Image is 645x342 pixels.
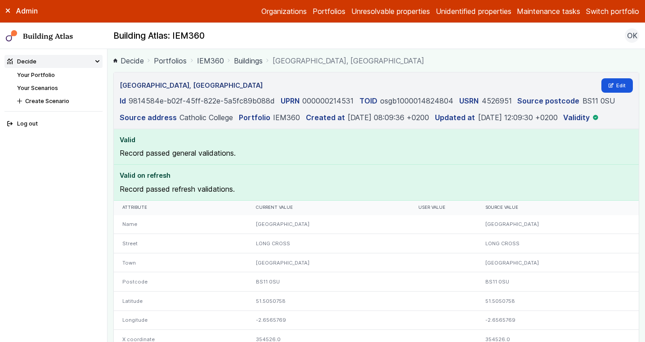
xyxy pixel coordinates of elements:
[4,55,103,68] summary: Decide
[476,310,639,330] div: -2.6565769
[14,94,103,108] button: Create Scenario
[179,112,233,123] dd: Catholic College
[120,112,177,123] dt: Source address
[239,112,270,123] dt: Portfolio
[114,272,247,292] div: Postcode
[154,55,187,66] a: Portfolios
[351,6,430,17] a: Unresolvable properties
[273,112,300,123] dd: IEM360
[114,310,247,330] div: Longitude
[247,215,410,234] div: [GEOGRAPHIC_DATA]
[482,95,512,106] dd: 4526951
[120,148,633,158] p: Record passed general validations.
[476,234,639,253] div: LONG CROSS
[114,253,247,272] div: Town
[113,30,205,42] h2: Building Atlas: IEM360
[7,57,36,66] div: Decide
[273,55,424,66] span: [GEOGRAPHIC_DATA], [GEOGRAPHIC_DATA]
[601,78,633,93] a: Edit
[435,112,475,123] dt: Updated at
[476,272,639,292] div: BS11 0SU
[247,272,410,292] div: BS11 0SU
[380,95,453,106] dd: osgb1000014824804
[6,30,18,42] img: main-0bbd2752.svg
[120,81,263,90] h3: [GEOGRAPHIC_DATA], [GEOGRAPHIC_DATA]
[247,234,410,253] div: LONG CROSS
[517,95,579,106] dt: Source postcode
[17,85,58,91] a: Your Scenarios
[234,55,263,66] a: Buildings
[348,112,429,123] dd: [DATE] 08:09:36 +0200
[114,215,247,234] div: Name
[418,205,468,211] div: User value
[247,253,410,272] div: [GEOGRAPHIC_DATA]
[4,117,103,130] button: Log out
[313,6,345,17] a: Portfolios
[261,6,307,17] a: Organizations
[582,95,615,106] dd: BS11 0SU
[197,55,224,66] a: IEM360
[281,95,300,106] dt: UPRN
[120,135,633,145] h4: Valid
[247,291,410,310] div: 51.5050758
[625,28,639,43] button: OK
[476,291,639,310] div: 51.5050758
[359,95,377,106] dt: TOID
[476,253,639,272] div: [GEOGRAPHIC_DATA]
[627,30,637,41] span: OK
[129,95,275,106] dd: 9814584e-b02f-45ff-822e-5a5fc89b088d
[563,112,590,123] dt: Validity
[306,112,345,123] dt: Created at
[478,112,558,123] dd: [DATE] 12:09:30 +0200
[256,205,401,211] div: Current value
[114,234,247,253] div: Street
[586,6,639,17] button: Switch portfolio
[113,55,144,66] a: Decide
[476,215,639,234] div: [GEOGRAPHIC_DATA]
[517,6,580,17] a: Maintenance tasks
[120,95,126,106] dt: Id
[17,72,55,78] a: Your Portfolio
[114,291,247,310] div: Latitude
[120,171,633,180] h4: Valid on refresh
[122,205,239,211] div: Attribute
[459,95,479,106] dt: USRN
[436,6,511,17] a: Unidentified properties
[120,184,633,194] p: Record passed refresh validations.
[485,205,630,211] div: Source value
[247,310,410,330] div: -2.6565769
[302,95,354,106] dd: 000000214531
